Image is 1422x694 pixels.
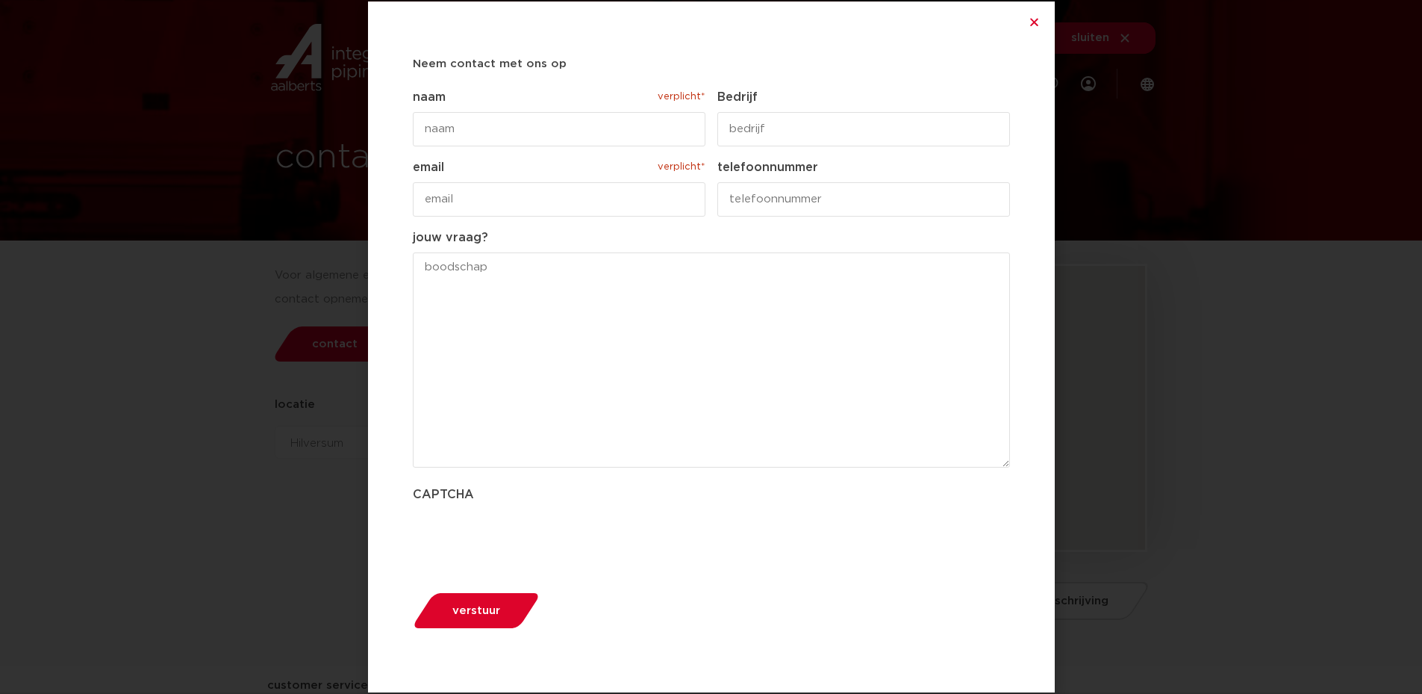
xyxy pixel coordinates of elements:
span: verplicht* [656,158,705,176]
button: verstuur [408,592,544,630]
span: verstuur [452,605,500,616]
a: Close [1029,16,1040,28]
iframe: reCAPTCHA [413,509,640,568]
input: telefoonnummer [717,182,1010,217]
input: email [413,182,705,217]
label: telefoonnummer [717,158,1010,176]
input: naam [413,112,705,146]
span: verplicht* [656,88,705,106]
h5: Neem contact met ons op [413,52,1010,76]
label: naam [413,88,705,106]
label: jouw vraag? [413,229,1010,247]
label: CAPTCHA [413,486,1010,504]
label: email [413,158,705,176]
input: bedrijf [717,112,1010,146]
label: Bedrijf [717,88,1010,106]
